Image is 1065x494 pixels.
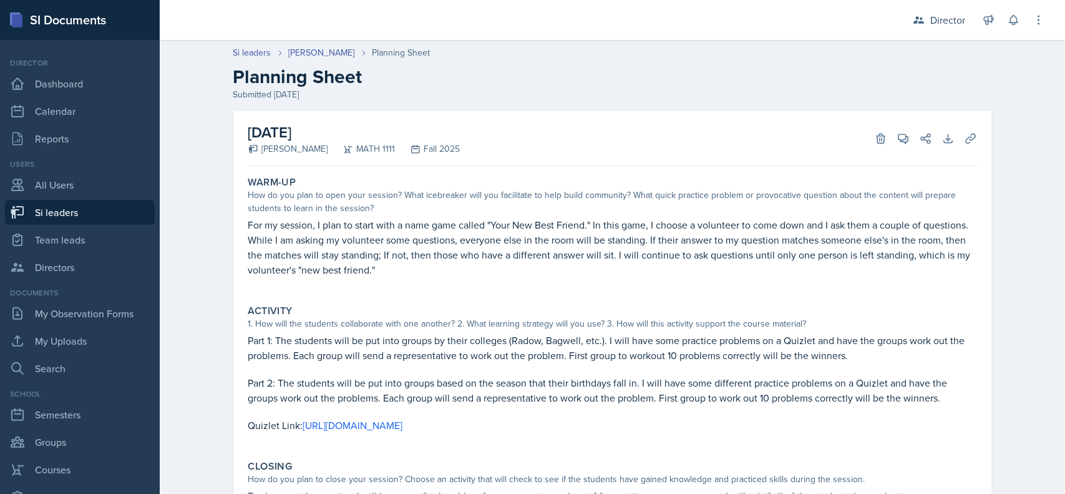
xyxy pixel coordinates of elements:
[372,46,430,59] div: Planning Sheet
[5,57,155,69] div: Director
[5,402,155,427] a: Semesters
[248,418,977,433] p: Quizlet Link:
[248,460,293,473] label: Closing
[5,227,155,252] a: Team leads
[5,126,155,151] a: Reports
[930,12,965,27] div: Director
[248,305,293,317] label: Activity
[248,473,977,486] div: How do you plan to close your session? Choose an activity that will check to see if the students ...
[248,121,460,144] h2: [DATE]
[5,356,155,381] a: Search
[248,333,977,363] p: Part 1: The students will be put into groups by their colleges (Radow, Bagwell, etc.). I will hav...
[5,255,155,280] a: Directors
[5,388,155,400] div: School
[5,159,155,170] div: Users
[5,430,155,455] a: Groups
[5,99,155,124] a: Calendar
[5,172,155,197] a: All Users
[396,142,460,156] div: Fall 2025
[5,301,155,326] a: My Observation Forms
[248,176,296,189] label: Warm-Up
[303,418,403,432] a: [URL][DOMAIN_NAME]
[233,88,992,101] div: Submitted [DATE]
[5,329,155,353] a: My Uploads
[248,317,977,330] div: 1. How will the students collaborate with one another? 2. What learning strategy will you use? 3....
[5,71,155,96] a: Dashboard
[5,457,155,482] a: Courses
[328,142,396,156] div: MATH 1111
[233,46,271,59] a: Si leaders
[5,200,155,225] a: Si leaders
[248,217,977,277] p: For my session, I plan to start with a name game called "Your New Best Friend." In this game, I c...
[233,66,992,88] h2: Planning Sheet
[248,142,328,156] div: [PERSON_NAME]
[248,375,977,405] p: Part 2: The students will be put into groups based on the season that their birthdays fall in. I ...
[248,189,977,215] div: How do you plan to open your session? What icebreaker will you facilitate to help build community...
[289,46,355,59] a: [PERSON_NAME]
[5,287,155,299] div: Documents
